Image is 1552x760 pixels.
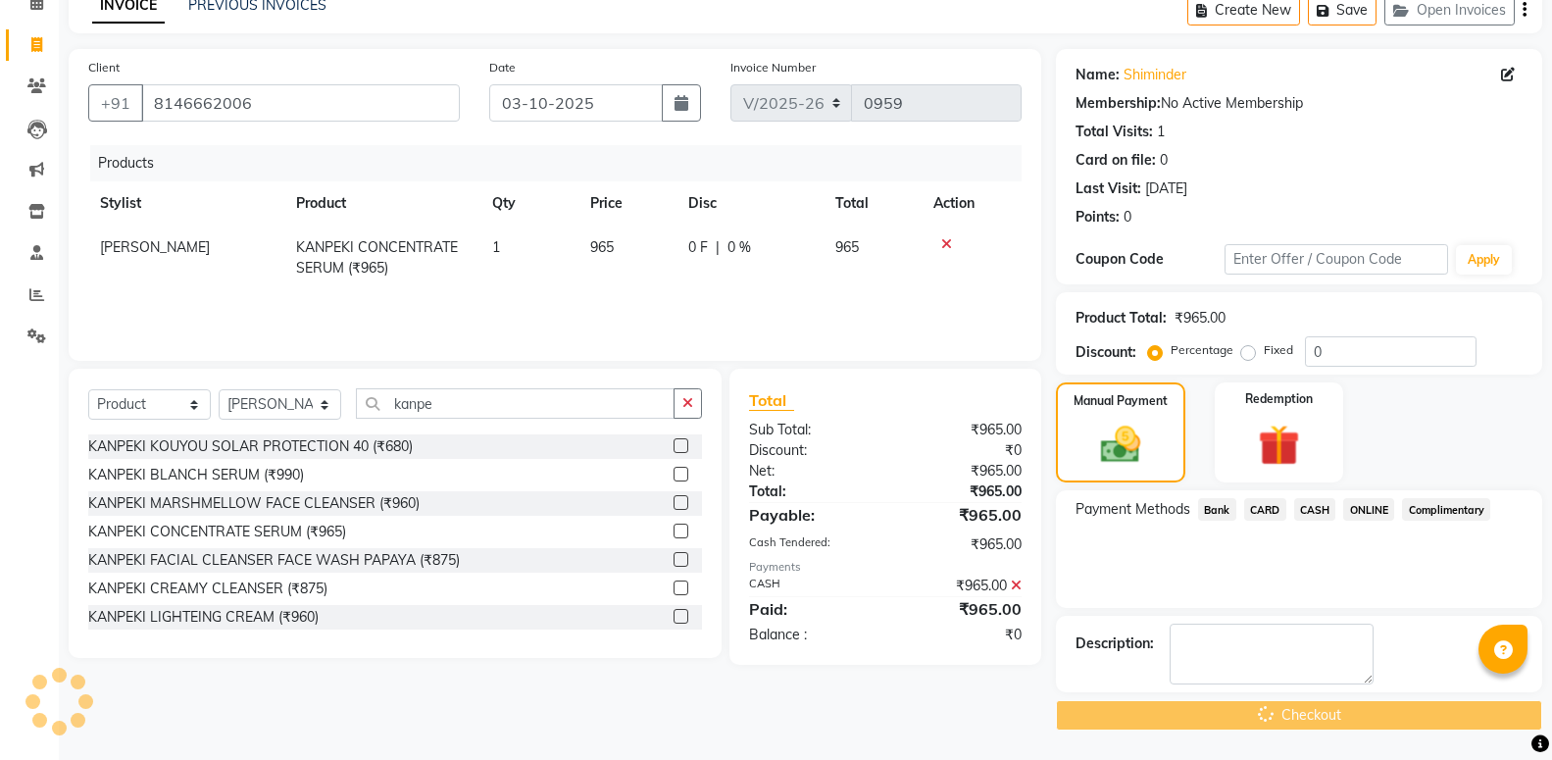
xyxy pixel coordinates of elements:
th: Disc [676,181,824,226]
span: Bank [1198,498,1236,521]
th: Qty [480,181,578,226]
input: Search by Name/Mobile/Email/Code [141,84,460,122]
label: Redemption [1245,390,1313,408]
label: Invoice Number [730,59,816,76]
label: Percentage [1171,341,1233,359]
div: ₹0 [885,440,1036,461]
div: Coupon Code [1076,249,1225,270]
div: [DATE] [1145,178,1187,199]
div: ₹965.00 [1175,308,1226,329]
label: Client [88,59,120,76]
div: KANPEKI LIGHTEING CREAM (₹960) [88,607,319,628]
span: | [716,237,720,258]
span: Total [749,390,794,411]
div: Sub Total: [734,420,885,440]
span: 1 [492,238,500,256]
span: CASH [1294,498,1336,521]
div: Card on file: [1076,150,1156,171]
div: Balance : [734,625,885,645]
input: Search or Scan [356,388,675,419]
div: ₹965.00 [885,576,1036,596]
th: Stylist [88,181,284,226]
th: Total [824,181,922,226]
div: Payable: [734,503,885,527]
button: Apply [1456,245,1512,275]
span: 965 [835,238,859,256]
div: Points: [1076,207,1120,228]
div: Payments [749,559,1022,576]
div: 0 [1124,207,1131,228]
a: Shiminder [1124,65,1186,85]
div: ₹0 [885,625,1036,645]
span: KANPEKI CONCENTRATE SERUM (₹965) [296,238,458,277]
span: CARD [1244,498,1286,521]
div: ₹965.00 [885,461,1036,481]
span: Complimentary [1402,498,1490,521]
div: 1 [1157,122,1165,142]
div: No Active Membership [1076,93,1523,114]
div: Name: [1076,65,1120,85]
div: Cash Tendered: [734,534,885,555]
label: Manual Payment [1074,392,1168,410]
div: Net: [734,461,885,481]
div: ₹965.00 [885,597,1036,621]
div: 0 [1160,150,1168,171]
div: KANPEKI MARSHMELLOW FACE CLEANSER (₹960) [88,493,420,514]
div: KANPEKI KOUYOU SOLAR PROTECTION 40 (₹680) [88,436,413,457]
th: Action [922,181,1022,226]
div: KANPEKI FACIAL CLEANSER FACE WASH PAPAYA (₹875) [88,550,460,571]
div: Total: [734,481,885,502]
div: Paid: [734,597,885,621]
div: ₹965.00 [885,481,1036,502]
div: Last Visit: [1076,178,1141,199]
span: [PERSON_NAME] [100,238,210,256]
div: Product Total: [1076,308,1167,329]
th: Price [578,181,676,226]
div: KANPEKI CONCENTRATE SERUM (₹965) [88,522,346,542]
label: Date [489,59,516,76]
th: Product [284,181,480,226]
div: Total Visits: [1076,122,1153,142]
div: ₹965.00 [885,503,1036,527]
img: _cash.svg [1088,422,1153,468]
div: KANPEKI CREAMY CLEANSER (₹875) [88,579,327,599]
div: Membership: [1076,93,1161,114]
div: Products [90,145,1036,181]
span: ONLINE [1343,498,1394,521]
label: Fixed [1264,341,1293,359]
img: _gift.svg [1245,420,1313,471]
div: Discount: [734,440,885,461]
div: ₹965.00 [885,420,1036,440]
span: 0 % [727,237,751,258]
div: KANPEKI BLANCH SERUM (₹990) [88,465,304,485]
div: Discount: [1076,342,1136,363]
div: CASH [734,576,885,596]
span: 965 [590,238,614,256]
span: 0 F [688,237,708,258]
div: ₹965.00 [885,534,1036,555]
button: +91 [88,84,143,122]
input: Enter Offer / Coupon Code [1225,244,1448,275]
div: Description: [1076,633,1154,654]
span: Payment Methods [1076,499,1190,520]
